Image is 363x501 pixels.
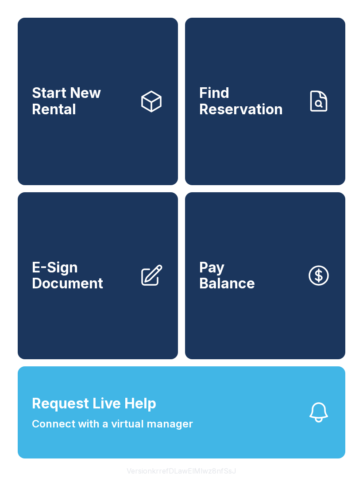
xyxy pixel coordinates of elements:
button: Request Live HelpConnect with a virtual manager [18,366,345,458]
span: Request Live Help [32,393,156,414]
span: Find Reservation [199,85,299,117]
span: Start New Rental [32,85,132,117]
span: Pay Balance [199,260,255,292]
span: E-Sign Document [32,260,132,292]
span: Connect with a virtual manager [32,416,193,432]
button: PayBalance [185,192,345,360]
a: Find Reservation [185,18,345,185]
a: E-Sign Document [18,192,178,360]
button: VersionkrrefDLawElMlwz8nfSsJ [120,458,243,483]
a: Start New Rental [18,18,178,185]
